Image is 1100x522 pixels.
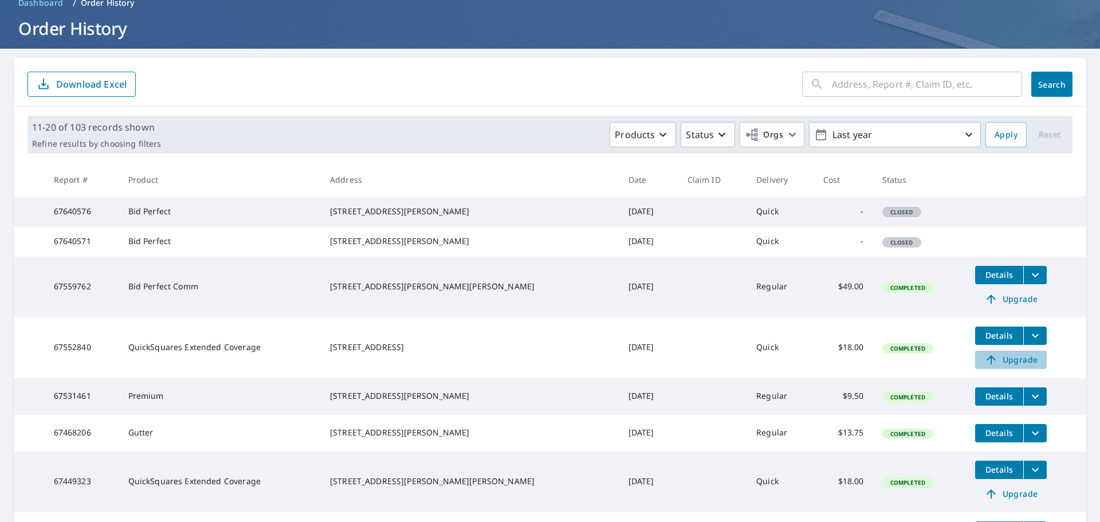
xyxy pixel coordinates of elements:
span: Completed [883,344,932,352]
span: Completed [883,284,932,292]
td: $9.50 [814,378,873,415]
button: filesDropdownBtn-67552840 [1023,327,1047,345]
span: Completed [883,478,932,486]
p: Refine results by choosing filters [32,139,161,149]
a: Upgrade [975,351,1047,369]
button: filesDropdownBtn-67531461 [1023,387,1047,406]
td: [DATE] [619,197,678,226]
td: 67640576 [45,197,119,226]
td: 67449323 [45,452,119,512]
span: Completed [883,393,932,401]
th: Delivery [747,163,814,197]
td: 67468206 [45,415,119,452]
td: Quick [747,317,814,378]
td: Premium [119,378,321,415]
td: - [814,197,873,226]
span: Details [982,330,1016,341]
th: Cost [814,163,873,197]
td: $49.00 [814,257,873,317]
a: Upgrade [975,290,1047,308]
p: Download Excel [56,78,127,91]
div: [STREET_ADDRESS][PERSON_NAME] [330,206,610,217]
p: Status [686,128,714,142]
td: [DATE] [619,317,678,378]
span: Orgs [745,128,783,142]
span: Upgrade [982,487,1040,501]
button: detailsBtn-67552840 [975,327,1023,345]
p: Last year [828,125,962,145]
h1: Order History [14,17,1086,40]
input: Address, Report #, Claim ID, etc. [832,68,1022,100]
div: [STREET_ADDRESS][PERSON_NAME][PERSON_NAME] [330,281,610,292]
td: 67559762 [45,257,119,317]
button: Products [610,122,676,147]
td: Regular [747,378,814,415]
span: Upgrade [982,353,1040,367]
td: Bid Perfect Comm [119,257,321,317]
td: [DATE] [619,415,678,452]
button: Last year [809,122,981,147]
td: [DATE] [619,378,678,415]
td: Bid Perfect [119,226,321,256]
button: Apply [985,122,1027,147]
td: 67531461 [45,378,119,415]
button: filesDropdownBtn-67468206 [1023,424,1047,442]
button: Download Excel [27,72,136,97]
td: Regular [747,415,814,452]
span: Details [982,427,1016,438]
td: Quick [747,197,814,226]
span: Closed [883,208,920,216]
td: 67640571 [45,226,119,256]
div: [STREET_ADDRESS][PERSON_NAME] [330,236,610,247]
button: detailsBtn-67559762 [975,266,1023,284]
td: $18.00 [814,452,873,512]
button: detailsBtn-67531461 [975,387,1023,406]
td: Bid Perfect [119,197,321,226]
div: [STREET_ADDRESS][PERSON_NAME] [330,390,610,402]
td: Quick [747,452,814,512]
div: [STREET_ADDRESS][PERSON_NAME] [330,427,610,438]
th: Product [119,163,321,197]
button: filesDropdownBtn-67559762 [1023,266,1047,284]
span: Closed [883,238,920,246]
td: [DATE] [619,452,678,512]
td: QuickSquares Extended Coverage [119,317,321,378]
span: Search [1040,79,1063,90]
span: Details [982,269,1016,280]
th: Status [873,163,966,197]
td: [DATE] [619,257,678,317]
td: 67552840 [45,317,119,378]
th: Report # [45,163,119,197]
span: Upgrade [982,292,1040,306]
span: Details [982,464,1016,475]
td: Quick [747,226,814,256]
span: Completed [883,430,932,438]
button: Status [681,122,735,147]
span: Apply [995,128,1017,142]
button: filesDropdownBtn-67449323 [1023,461,1047,479]
span: Details [982,391,1016,402]
a: Upgrade [975,485,1047,503]
button: detailsBtn-67449323 [975,461,1023,479]
th: Claim ID [678,163,748,197]
td: QuickSquares Extended Coverage [119,452,321,512]
th: Address [321,163,619,197]
td: Regular [747,257,814,317]
button: Orgs [740,122,804,147]
td: $13.75 [814,415,873,452]
td: - [814,226,873,256]
td: Gutter [119,415,321,452]
button: Search [1031,72,1072,97]
th: Date [619,163,678,197]
td: $18.00 [814,317,873,378]
p: Products [615,128,655,142]
div: [STREET_ADDRESS][PERSON_NAME][PERSON_NAME] [330,476,610,487]
td: [DATE] [619,226,678,256]
p: 11-20 of 103 records shown [32,120,161,134]
div: [STREET_ADDRESS] [330,342,610,353]
button: detailsBtn-67468206 [975,424,1023,442]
